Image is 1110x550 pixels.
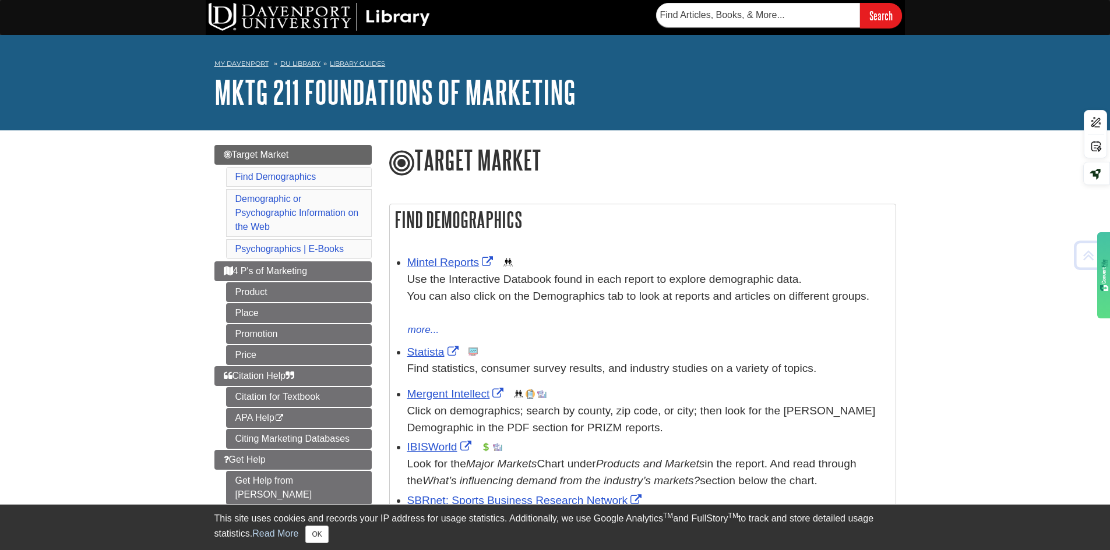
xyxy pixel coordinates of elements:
[224,266,308,276] span: 4 P's of Marketing
[226,429,372,449] a: Citing Marketing Databases
[224,455,266,464] span: Get Help
[493,442,502,452] img: Industry Report
[224,371,295,381] span: Citation Help
[407,256,496,268] a: Link opens in new window
[596,457,705,470] i: Products and Markets
[407,456,890,489] div: Look for the Chart under in the report. And read through the section below the chart.
[226,471,372,505] a: Get Help from [PERSON_NAME]
[1100,259,1109,291] img: gdzwAHDJa65OwAAAABJRU5ErkJggg==
[407,360,890,377] p: Find statistics, consumer survey results, and industry studies on a variety of topics.
[214,512,896,543] div: This site uses cookies and records your IP address for usage statistics. Additionally, we use Goo...
[656,3,860,27] input: Find Articles, Books, & More...
[214,145,372,165] a: Target Market
[537,389,547,399] img: Industry Report
[407,441,474,453] a: Link opens in new window
[226,282,372,302] a: Product
[407,322,440,338] button: more...
[214,56,896,74] nav: breadcrumb
[226,387,372,407] a: Citation for Textbook
[860,3,902,28] input: Search
[468,347,478,356] img: Statistics
[390,204,896,235] h2: Find Demographics
[503,258,513,267] img: Demographics
[1070,247,1107,263] a: Back to Top
[466,457,537,470] i: Major Markets
[526,389,535,399] img: Company Information
[224,150,289,159] span: Target Market
[209,3,430,31] img: DU Library
[252,528,298,538] a: Read More
[214,74,576,110] a: MKTG 211 Foundations of Marketing
[235,244,344,254] a: Psychographics | E-Books
[214,59,269,69] a: My Davenport
[305,526,328,543] button: Close
[407,271,890,321] div: Use the Interactive Databook found in each report to explore demographic data. You can also click...
[330,59,385,68] a: Library Guides
[274,414,284,422] i: This link opens in a new window
[389,145,896,178] h1: Target Market
[407,494,645,506] a: Link opens in new window
[407,346,461,358] a: Link opens in new window
[226,303,372,323] a: Place
[663,512,673,520] sup: TM
[280,59,320,68] a: DU Library
[214,261,372,281] a: 4 P's of Marketing
[235,172,316,182] a: Find Demographics
[214,450,372,470] a: Get Help
[226,324,372,344] a: Promotion
[656,3,902,28] form: Searches DU Library's articles, books, and more
[422,474,700,487] i: What’s influencing demand from the industry’s markets?
[407,388,507,400] a: Link opens in new window
[728,512,738,520] sup: TM
[226,408,372,428] a: APA Help
[514,389,523,399] img: Demographics
[214,366,372,386] a: Citation Help
[407,403,890,437] div: Click on demographics; search by county, zip code, or city; then look for the [PERSON_NAME] Demog...
[226,345,372,365] a: Price
[481,442,491,452] img: Financial Report
[235,194,359,232] a: Demographic or Psychographic Information on the Web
